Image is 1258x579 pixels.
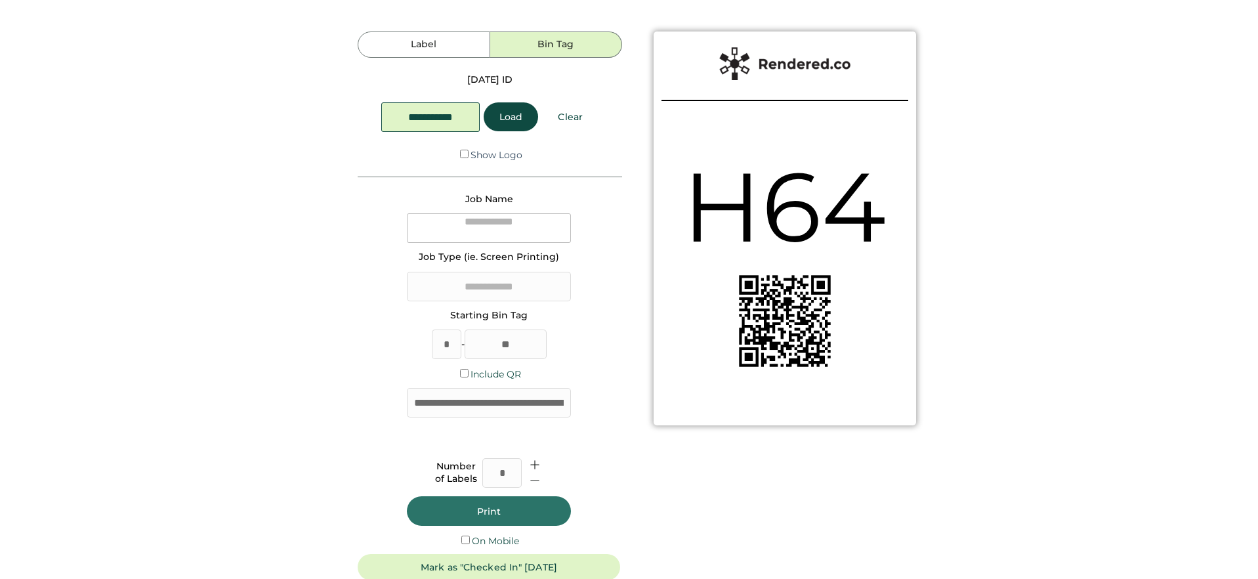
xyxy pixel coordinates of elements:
[719,47,850,80] img: Rendered%20Label%20Logo%402x.png
[471,368,521,380] label: Include QR
[419,251,559,264] div: Job Type (ie. Screen Printing)
[484,102,538,131] button: Load
[471,149,522,161] label: Show Logo
[490,32,622,58] button: Bin Tag
[467,74,513,87] div: [DATE] ID
[542,102,598,131] button: Clear
[435,460,477,486] div: Number of Labels
[465,193,513,206] div: Job Name
[358,32,490,58] button: Label
[461,338,465,351] div: -
[450,309,528,322] div: Starting Bin Tag
[407,496,571,526] button: Print
[682,139,887,275] div: H64
[472,535,519,547] label: On Mobile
